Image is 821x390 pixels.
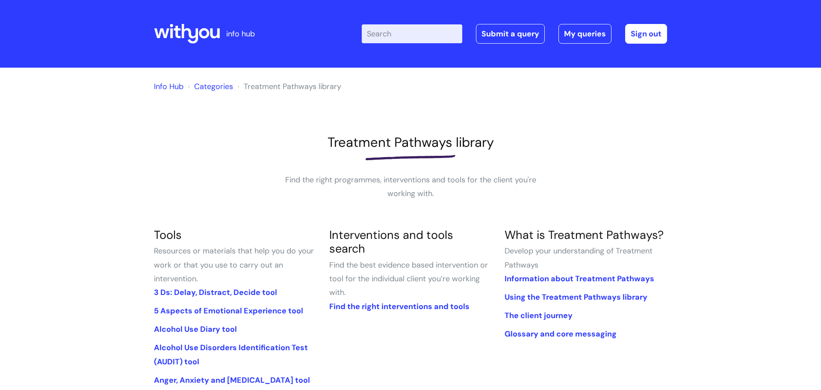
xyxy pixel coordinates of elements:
[235,80,341,93] li: Treatment Pathways library
[154,81,183,92] a: Info Hub
[505,329,617,339] a: Glossary and core messaging
[282,173,539,201] p: Find the right programmes, interventions and tools for the client you're working with.
[154,287,277,298] a: 3 Ds: Delay, Distract, Decide tool
[362,24,462,43] input: Search
[154,246,314,284] span: Resources or materials that help you do your work or that you use to carry out an intervention.
[505,274,654,284] a: Information about Treatment Pathways
[558,24,611,44] a: My queries
[194,81,233,92] a: Categories
[154,134,667,150] h1: Treatment Pathways library
[154,342,308,366] a: Alcohol Use Disorders Identification Test (AUDIT) tool
[505,310,573,321] a: The client journey
[362,24,667,44] div: | -
[154,375,310,385] a: Anger, Anxiety and [MEDICAL_DATA] tool
[154,227,182,242] a: Tools
[625,24,667,44] a: Sign out
[505,246,653,270] span: Develop your understanding of Treatment Pathways
[505,292,647,302] a: Using the Treatment Pathways library
[476,24,545,44] a: Submit a query
[154,306,303,316] a: 5 Aspects of Emotional Experience tool
[329,301,470,312] a: Find the right interventions and tools
[505,227,664,242] a: What is Treatment Pathways?
[329,227,453,256] a: Interventions and tools search
[329,260,488,298] span: Find the best evidence based intervention or tool for the individual client you’re working with.
[186,80,233,93] li: Solution home
[226,27,255,41] p: info hub
[154,324,237,334] a: Alcohol Use Diary tool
